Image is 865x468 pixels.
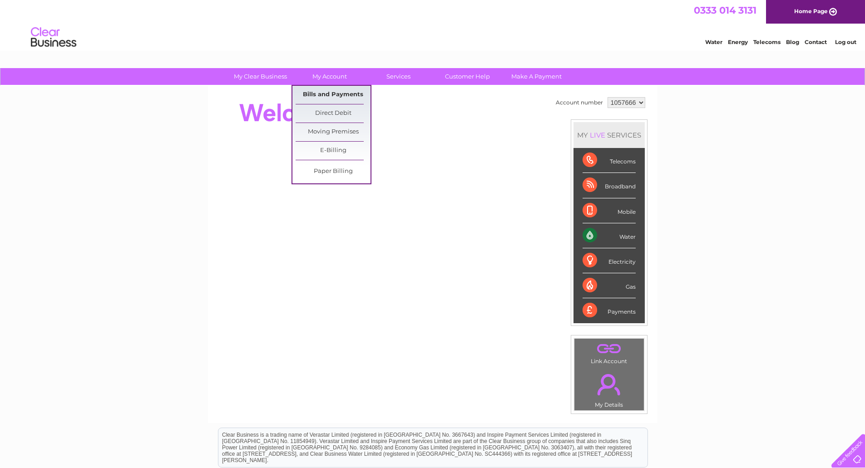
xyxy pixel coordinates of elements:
[577,369,642,400] a: .
[223,68,298,85] a: My Clear Business
[583,273,636,298] div: Gas
[694,5,756,16] a: 0333 014 3131
[835,39,856,45] a: Log out
[296,104,371,123] a: Direct Debit
[30,24,77,51] img: logo.png
[292,68,367,85] a: My Account
[554,95,605,110] td: Account number
[583,298,636,323] div: Payments
[499,68,574,85] a: Make A Payment
[574,338,644,367] td: Link Account
[583,223,636,248] div: Water
[786,39,799,45] a: Blog
[296,86,371,104] a: Bills and Payments
[588,131,607,139] div: LIVE
[430,68,505,85] a: Customer Help
[583,198,636,223] div: Mobile
[361,68,436,85] a: Services
[296,142,371,160] a: E-Billing
[583,248,636,273] div: Electricity
[728,39,748,45] a: Energy
[296,123,371,141] a: Moving Premises
[296,163,371,181] a: Paper Billing
[805,39,827,45] a: Contact
[577,341,642,357] a: .
[574,366,644,411] td: My Details
[753,39,781,45] a: Telecoms
[218,5,648,44] div: Clear Business is a trading name of Verastar Limited (registered in [GEOGRAPHIC_DATA] No. 3667643...
[583,148,636,173] div: Telecoms
[573,122,645,148] div: MY SERVICES
[705,39,722,45] a: Water
[583,173,636,198] div: Broadband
